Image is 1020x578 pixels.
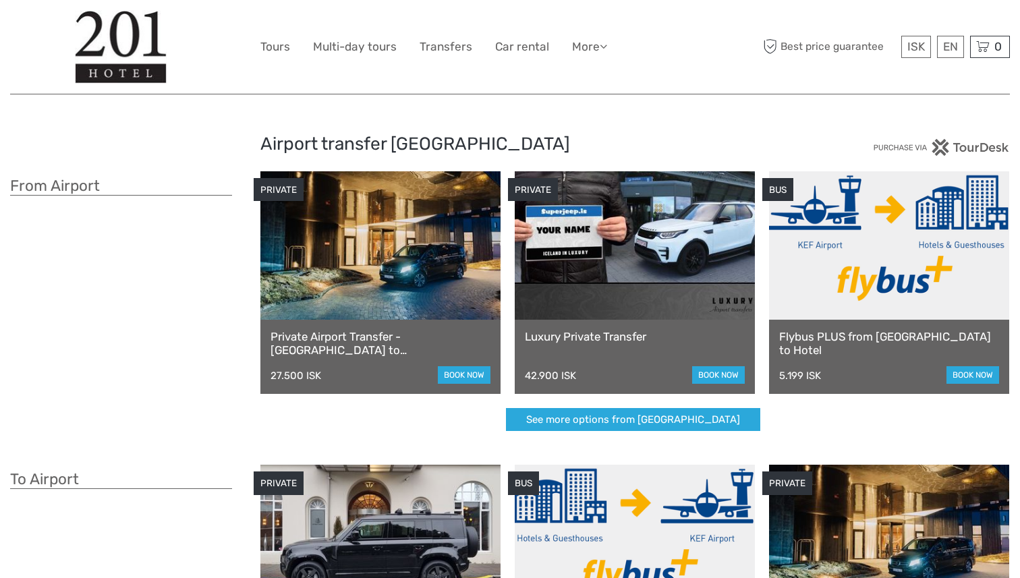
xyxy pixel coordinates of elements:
div: EN [937,36,964,58]
div: BUS [762,178,793,202]
div: PRIVATE [254,471,304,495]
div: PRIVATE [762,471,812,495]
a: Luxury Private Transfer [525,330,745,343]
span: ISK [907,40,925,53]
div: 5.199 ISK [779,370,821,382]
span: Best price guarantee [760,36,899,58]
a: book now [692,366,745,384]
h3: To Airport [10,470,232,489]
a: Flybus PLUS from [GEOGRAPHIC_DATA] to Hotel [779,330,999,357]
a: Transfers [420,37,472,57]
a: See more options from [GEOGRAPHIC_DATA] [506,408,760,432]
div: PRIVATE [508,178,558,202]
div: BUS [508,471,539,495]
div: PRIVATE [254,178,304,202]
a: Multi-day tours [313,37,397,57]
a: Tours [260,37,290,57]
a: book now [946,366,999,384]
a: Private Airport Transfer - [GEOGRAPHIC_DATA] to [GEOGRAPHIC_DATA] [271,330,490,357]
a: More [572,37,607,57]
div: 42.900 ISK [525,370,576,382]
h3: From Airport [10,177,232,196]
span: 0 [992,40,1004,53]
img: PurchaseViaTourDesk.png [873,139,1010,156]
a: Car rental [495,37,549,57]
h2: Airport transfer [GEOGRAPHIC_DATA] [260,134,760,155]
img: 1139-69e80d06-57d7-4973-b0b3-45c5474b2b75_logo_big.jpg [75,10,167,84]
div: 27.500 ISK [271,370,321,382]
a: book now [438,366,490,384]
